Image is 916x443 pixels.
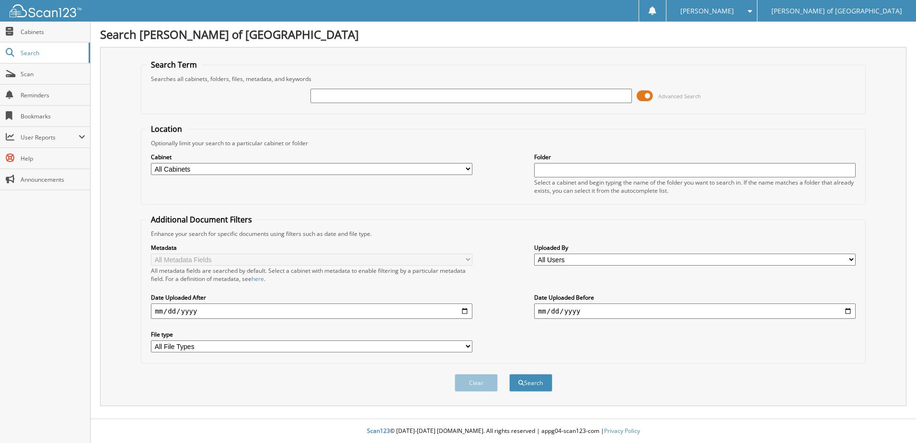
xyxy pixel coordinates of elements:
label: Folder [534,153,856,161]
span: Announcements [21,175,85,184]
label: Metadata [151,244,472,252]
button: Clear [455,374,498,392]
span: [PERSON_NAME] [680,8,734,14]
span: [PERSON_NAME] of [GEOGRAPHIC_DATA] [771,8,902,14]
div: Searches all cabinets, folders, files, metadata, and keywords [146,75,860,83]
h1: Search [PERSON_NAME] of [GEOGRAPHIC_DATA] [100,26,906,42]
legend: Additional Document Filters [146,214,257,225]
label: Date Uploaded After [151,293,472,302]
div: © [DATE]-[DATE] [DOMAIN_NAME]. All rights reserved | appg04-scan123-com | [91,420,916,443]
label: Uploaded By [534,244,856,252]
label: Date Uploaded Before [534,293,856,302]
div: Optionally limit your search to a particular cabinet or folder [146,139,860,147]
span: Bookmarks [21,112,85,120]
span: Cabinets [21,28,85,36]
label: File type [151,330,472,338]
span: User Reports [21,133,79,141]
label: Cabinet [151,153,472,161]
input: end [534,303,856,319]
button: Search [509,374,552,392]
div: Select a cabinet and begin typing the name of the folder you want to search in. If the name match... [534,178,856,195]
legend: Location [146,124,187,134]
img: scan123-logo-white.svg [10,4,81,17]
a: Privacy Policy [604,427,640,435]
span: Help [21,154,85,163]
span: Scan123 [367,427,390,435]
span: Scan [21,70,85,78]
input: start [151,303,472,319]
span: Reminders [21,91,85,99]
span: Search [21,49,84,57]
div: Enhance your search for specific documents using filters such as date and file type. [146,230,860,238]
legend: Search Term [146,59,202,70]
a: here [252,275,264,283]
div: All metadata fields are searched by default. Select a cabinet with metadata to enable filtering b... [151,267,472,283]
span: Advanced Search [658,93,701,100]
